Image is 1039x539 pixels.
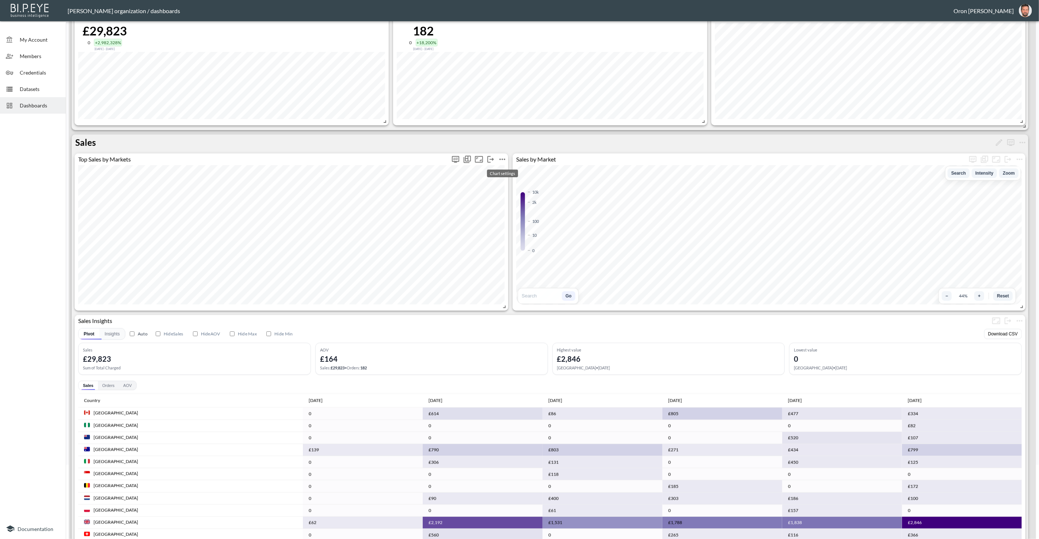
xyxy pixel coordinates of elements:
td: 0 [902,505,1022,517]
span: £29,823 [331,365,345,370]
div: Oron [PERSON_NAME] [954,7,1014,14]
div: £2,846 [557,354,581,363]
div: Sales : • Orders : [320,365,543,370]
span: Chart settings [1014,315,1025,327]
span: Jul 2025 [668,396,692,405]
label: Auto [128,330,148,337]
td: £1,838 [782,517,902,529]
button: more [1014,153,1025,165]
input: Auto [130,331,134,336]
button: Sales [79,381,98,390]
button: more [496,153,508,165]
div: [GEOGRAPHIC_DATA] [94,495,138,501]
td: £125 [902,456,1022,468]
button: Reset [993,291,1013,301]
div: Aug 2025 [788,396,802,405]
td: £306 [423,456,543,468]
img: bipeye-logo [9,2,51,18]
input: HideAOV [193,331,198,336]
td: £186 [782,493,902,505]
span: Credentials [20,69,60,76]
div: +18,200% [416,39,438,46]
button: Fullscreen [990,315,1002,327]
button: Search [948,168,970,178]
td: £450 [782,456,902,468]
td: £107 [902,432,1022,444]
div: Sales by Market [513,156,967,163]
div: Country [84,396,100,405]
input: Search [521,293,559,299]
td: 0 [782,480,902,492]
div: Lowest value [794,348,1017,352]
div: Visibility toggles [152,329,295,339]
td: 0 [423,432,543,444]
button: Zoom out [942,291,952,301]
span: Aug 2025 [788,396,811,405]
button: Zoom in [974,291,984,301]
div: [GEOGRAPHIC_DATA] • [DATE] [794,365,1017,370]
div: Apr 2025 [309,396,323,405]
button: Rename [993,137,1005,148]
button: Insights [99,329,125,339]
td: £2,192 [423,517,543,529]
td: 0 [662,468,782,480]
div: £29,823 [83,23,127,38]
div: Chart settings [487,170,518,177]
button: more [1002,153,1014,165]
span: Display settings [1005,138,1017,145]
td: £520 [782,432,902,444]
span: Documentation [18,526,53,532]
button: more [967,153,979,165]
td: 0 [662,432,782,444]
span: Members [20,52,60,60]
div: [GEOGRAPHIC_DATA] [94,470,138,477]
div: Highest value [557,348,780,352]
td: 0 [423,420,543,432]
a: Documentation [6,524,60,533]
button: more [450,153,461,165]
td: £271 [662,444,782,456]
td: £131 [543,456,662,468]
td: £61 [543,505,662,517]
div: Jun 2025 [548,396,562,405]
span: Detach chart from the group [1002,316,1014,323]
span: Country [84,396,110,405]
input: HideSales [156,331,160,336]
button: more [485,153,496,165]
td: £1,531 [543,517,662,529]
td: £805 [662,407,782,420]
label: Hide Lowest value card [263,329,295,339]
span: Display settings [967,153,979,165]
div: Jul 2025 [668,396,682,405]
td: £185 [662,480,782,492]
input: Hide Min [266,331,271,336]
td: £82 [902,420,1022,432]
label: Hide Average card [189,329,222,339]
div: [GEOGRAPHIC_DATA] [94,458,138,464]
button: Go [562,291,575,301]
div: +2,982,328% [94,39,122,46]
p: Sales [75,136,96,149]
td: 0 [662,505,782,517]
div: [PERSON_NAME] organization / dashboards [68,7,954,14]
span: Chart settings [496,153,508,165]
span: Datasets [20,85,60,93]
button: more [1014,315,1025,327]
td: 0 [423,505,543,517]
td: £799 [902,444,1022,456]
td: 0 [303,407,423,420]
button: more [1005,137,1017,148]
span: Jun 2025 [548,396,572,405]
span: Dashboards [20,102,60,109]
span: My Account [20,36,60,43]
span: May 2025 [429,396,452,405]
td: 0 [303,505,423,517]
td: £790 [423,444,543,456]
div: May 2025 [429,396,442,405]
div: 2k [532,200,537,205]
div: Show as… [979,153,990,165]
div: 0 [794,354,798,363]
td: £62 [303,517,423,529]
div: 182 [410,23,438,38]
button: more [1017,137,1028,148]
